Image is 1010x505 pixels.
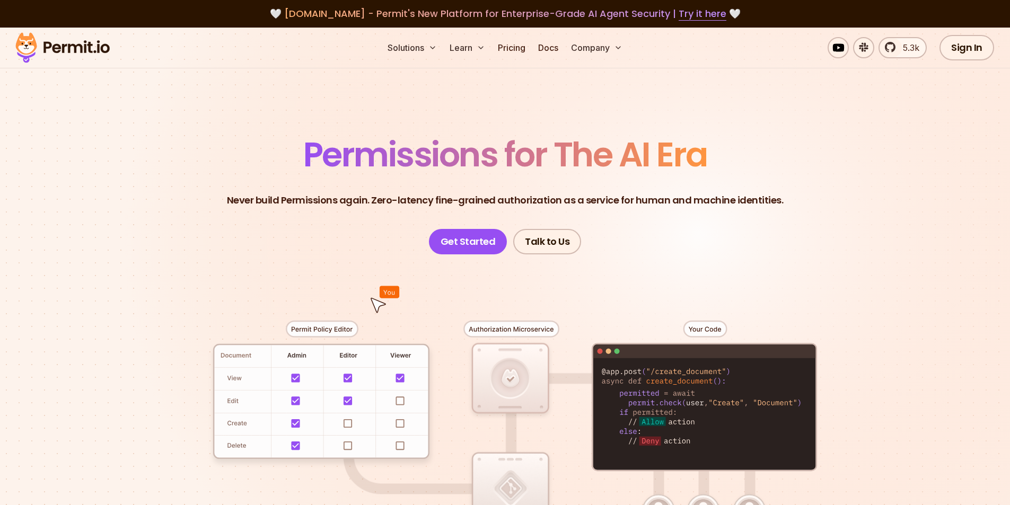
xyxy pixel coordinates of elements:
a: Talk to Us [513,229,581,254]
span: Permissions for The AI Era [303,131,707,178]
a: 5.3k [879,37,927,58]
a: Docs [534,37,563,58]
div: 🤍 🤍 [25,6,985,21]
span: [DOMAIN_NAME] - Permit's New Platform for Enterprise-Grade AI Agent Security | [284,7,726,20]
button: Learn [445,37,489,58]
img: Permit logo [11,30,115,66]
a: Sign In [939,35,994,60]
button: Solutions [383,37,441,58]
a: Pricing [494,37,530,58]
button: Company [567,37,627,58]
a: Get Started [429,229,507,254]
p: Never build Permissions again. Zero-latency fine-grained authorization as a service for human and... [227,193,784,208]
a: Try it here [679,7,726,21]
span: 5.3k [897,41,919,54]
